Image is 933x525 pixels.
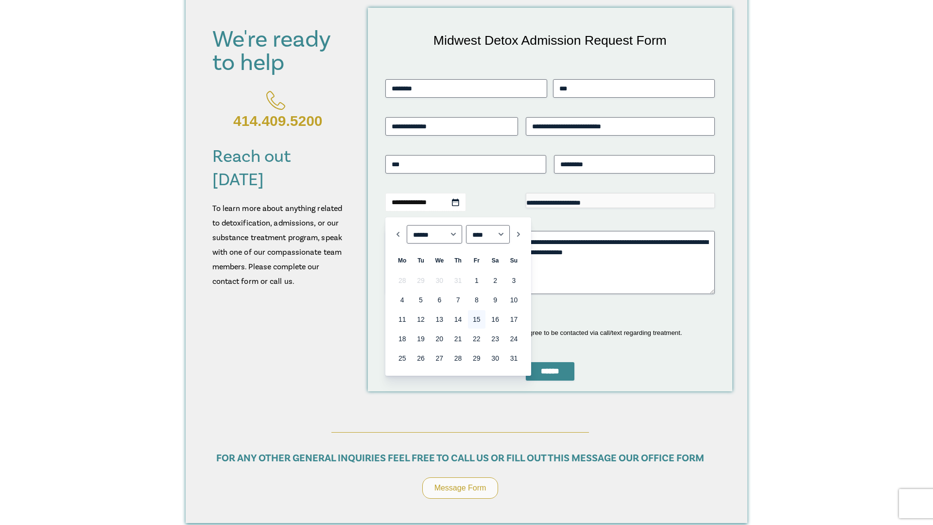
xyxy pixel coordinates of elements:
a: 414.409.5200 [212,85,344,135]
span: We're ready to help [212,25,330,78]
a: 21 [449,330,466,348]
a: 3 [505,271,522,290]
a: 16 [486,310,504,329]
a: 9 [486,291,504,309]
a: 14 [449,310,466,329]
a: 19 [412,330,430,348]
a: Message Form [422,477,499,499]
span: Sunday [510,257,518,264]
select: Select year [466,225,510,244]
span: Monday [398,257,406,264]
a: 27 [431,349,448,367]
a: 4 [394,291,411,309]
span: 31 [449,271,466,290]
a: Next [514,225,523,244]
span: 414.409.5200 [233,113,323,129]
span: Thursday [454,257,462,264]
span: Tuesday [417,257,424,264]
a: 29 [468,349,485,367]
a: 12 [412,310,430,329]
span: FOR ANY OTHER GENERAL INQUIRIES FEEL FREE TO CALL US OR FILL OUT THIS MESSAGE OUR OFFICE FORM [216,452,704,465]
a: 30 [486,349,504,367]
a: 2 [486,271,504,290]
a: 6 [431,291,448,309]
div: 0 of 200 max characters [385,298,715,307]
a: 24 [505,330,522,348]
a: 25 [394,349,411,367]
a: 11 [394,310,411,329]
h3: To learn more about anything related to detoxification, admissions, or our substance treatment pr... [212,201,344,289]
span: 29 [412,271,430,290]
a: 26 [412,349,430,367]
a: 28 [449,349,466,367]
a: 23 [486,330,504,348]
a: 18 [394,330,411,348]
select: Select month [407,225,463,244]
a: 10 [505,291,522,309]
span: Midwest Detox Admission Request Form [433,33,667,48]
a: 17 [505,310,522,329]
span: 28 [394,271,411,290]
span: Message Form [434,484,486,492]
a: 5 [412,291,430,309]
span: By providing your phone number you agree to be contacted via call/text regarding treatment. [418,329,682,336]
a: 7 [449,291,466,309]
span: Reach out [DATE] [212,145,291,191]
a: 8 [468,291,485,309]
a: 15 [468,310,485,329]
span: 30 [431,271,448,290]
a: 1 [468,271,485,290]
span: Saturday [492,257,499,264]
a: 13 [431,310,448,329]
a: Previous [393,225,403,244]
span: Friday [474,257,480,264]
span: Wednesday [435,257,444,264]
a: 20 [431,330,448,348]
a: 31 [505,349,522,367]
a: 22 [468,330,485,348]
